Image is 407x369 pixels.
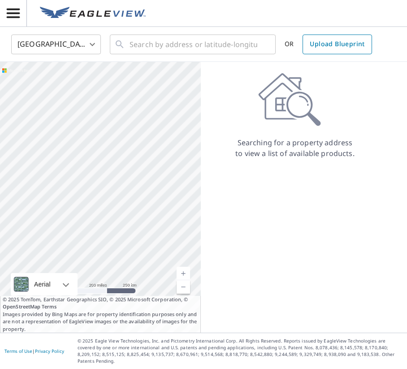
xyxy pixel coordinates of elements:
[35,1,151,26] a: EV Logo
[177,267,190,280] a: Current Level 5, Zoom In
[31,273,53,295] div: Aerial
[235,137,355,159] p: Searching for a property address to view a list of available products.
[310,39,364,50] span: Upload Blueprint
[35,348,64,354] a: Privacy Policy
[303,35,372,54] a: Upload Blueprint
[11,32,101,57] div: [GEOGRAPHIC_DATA]
[42,303,56,310] a: Terms
[130,32,257,57] input: Search by address or latitude-longitude
[11,273,78,295] div: Aerial
[285,35,372,54] div: OR
[177,280,190,294] a: Current Level 5, Zoom Out
[40,7,146,20] img: EV Logo
[4,348,32,354] a: Terms of Use
[4,348,64,354] p: |
[3,296,198,311] span: © 2025 TomTom, Earthstar Geographics SIO, © 2025 Microsoft Corporation, ©
[3,303,40,310] a: OpenStreetMap
[78,338,403,365] p: © 2025 Eagle View Technologies, Inc. and Pictometry International Corp. All Rights Reserved. Repo...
